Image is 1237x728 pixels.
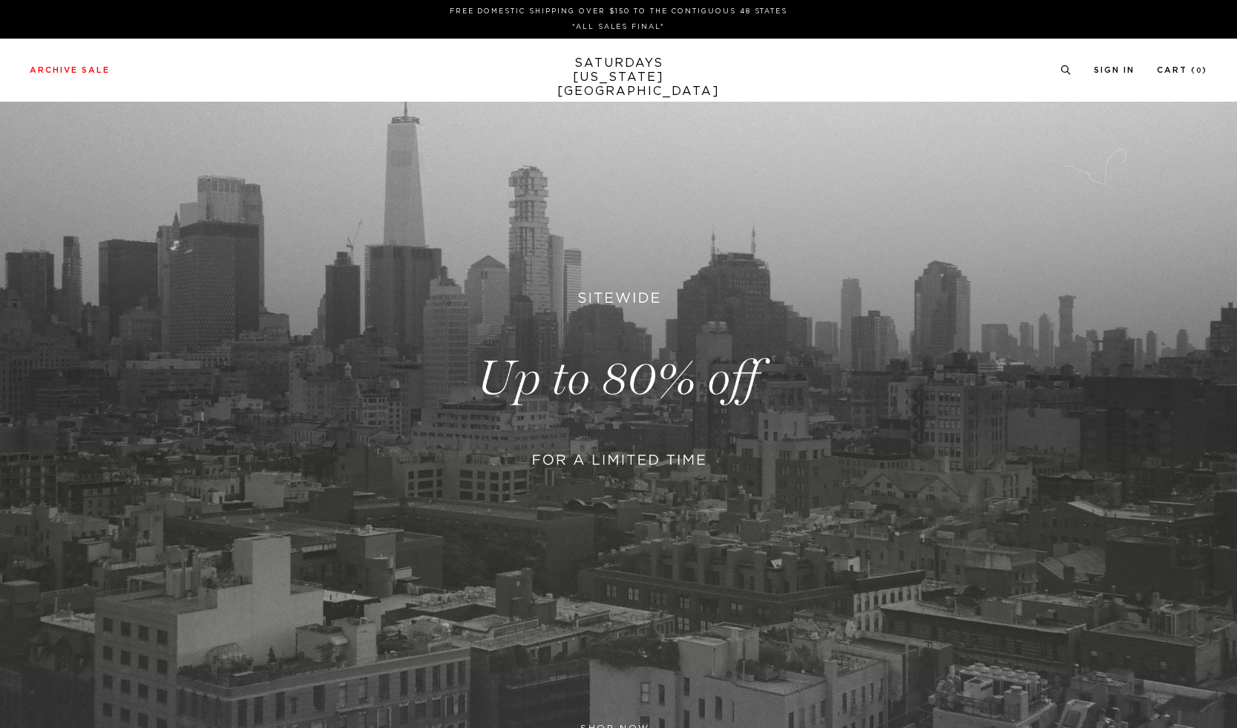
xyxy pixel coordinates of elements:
[1196,68,1202,74] small: 0
[36,22,1201,33] p: *ALL SALES FINAL*
[1157,66,1207,74] a: Cart (0)
[557,56,680,99] a: SATURDAYS[US_STATE][GEOGRAPHIC_DATA]
[30,66,110,74] a: Archive Sale
[1094,66,1135,74] a: Sign In
[36,6,1201,17] p: FREE DOMESTIC SHIPPING OVER $150 TO THE CONTIGUOUS 48 STATES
